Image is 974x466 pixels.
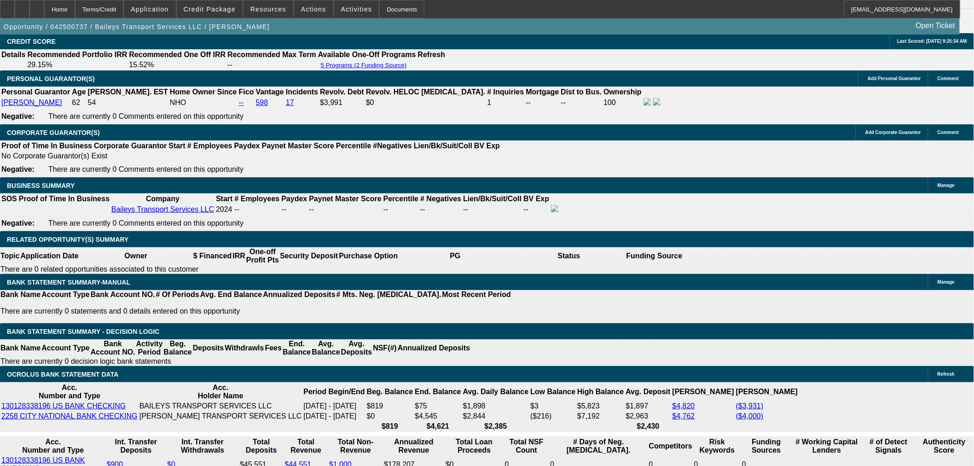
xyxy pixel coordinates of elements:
span: Credit Package [184,6,236,13]
span: Actions [301,6,326,13]
span: Activities [341,6,372,13]
b: Lien/Bk/Suit/Coll [414,142,472,150]
td: [DATE] - [DATE] [303,412,365,421]
b: Paynet Master Score [309,195,381,203]
th: Proof of Time In Business [18,194,110,204]
span: Comment [938,76,959,81]
td: $1,897 [626,402,671,411]
div: -- [383,205,418,214]
b: Fico [239,88,254,96]
b: Revolv. HELOC [MEDICAL_DATA]. [366,88,486,96]
td: -- [227,60,317,70]
th: Funding Sources [742,437,791,455]
span: Last Scored: [DATE] 9:25:34 AM [897,39,967,44]
th: $ Financed [193,247,232,265]
th: Recommended Max Term [227,50,317,59]
th: Total Loan Proceeds [445,437,504,455]
b: # Employees [187,142,232,150]
th: $2,385 [463,422,529,431]
th: Funding Source [626,247,683,265]
a: Baileys Transport Services LLC [111,205,214,213]
td: -- [523,204,550,215]
th: Activity Period [136,339,163,357]
th: Annualized Deposits [262,290,336,299]
th: Avg. Deposits [341,339,373,357]
th: Deposits [192,339,225,357]
th: PG [398,247,512,265]
b: # Negatives [420,195,461,203]
span: CREDIT SCORE [7,38,56,45]
td: 1 [487,98,524,108]
b: Negative: [1,219,35,227]
th: Recommended One Off IRR [128,50,226,59]
th: Recommended Portfolio IRR [27,50,128,59]
th: Avg. Deposit [626,383,671,401]
th: Annualized Revenue [383,437,444,455]
a: 598 [256,99,268,106]
button: Resources [243,0,293,18]
td: $1,898 [463,402,529,411]
span: Opportunity / 042500737 / Baileys Transport Services LLC / [PERSON_NAME] [4,23,270,30]
th: Security Deposit [279,247,338,265]
a: $4,820 [673,402,695,410]
b: Vantage [256,88,284,96]
td: -- [281,204,307,215]
b: # Inquiries [487,88,524,96]
th: Account Type [41,290,90,299]
th: Int. Transfer Deposits [106,437,166,455]
td: ($216) [530,412,576,421]
th: NSF(#) [372,339,397,357]
th: $2,430 [626,422,671,431]
th: # of Detect Signals [863,437,915,455]
th: # Working Capital Lenders [792,437,862,455]
th: # Of Periods [156,290,200,299]
th: High Balance [577,383,624,401]
img: facebook-icon.png [644,98,651,105]
th: Authenticity Score [916,437,973,455]
td: 15.52% [128,60,226,70]
b: Negative: [1,165,35,173]
td: 29.15% [27,60,128,70]
b: Home Owner Since [170,88,237,96]
a: Open Ticket [912,18,959,34]
img: linkedin-icon.png [653,98,661,105]
b: Personal Guarantor [1,88,70,96]
td: $3,991 [319,98,365,108]
span: There are currently 0 Comments entered on this opportunity [48,165,243,173]
b: Age [72,88,86,96]
th: Avg. Daily Balance [463,383,529,401]
th: Withdrawls [224,339,264,357]
b: Incidents [286,88,318,96]
th: Owner [79,247,193,265]
button: Credit Package [177,0,243,18]
b: Percentile [383,195,418,203]
b: Ownership [603,88,642,96]
span: BANK STATEMENT SUMMARY-MANUAL [7,279,130,286]
a: ($4,000) [736,412,764,420]
b: # Employees [235,195,280,203]
th: Status [512,247,626,265]
b: Revolv. Debt [320,88,364,96]
a: 17 [286,99,294,106]
th: Refresh [417,50,446,59]
span: BUSINESS SUMMARY [7,182,75,189]
span: Manage [938,183,955,188]
th: Details [1,50,26,59]
b: Paydex [281,195,307,203]
td: 62 [71,98,86,108]
td: BAILEYS TRANSPORT SERVICES LLC [139,402,302,411]
td: $7,192 [577,412,624,421]
span: RELATED OPPORTUNITY(S) SUMMARY [7,236,128,243]
p: There are currently 0 statements and 0 details entered on this opportunity [0,307,511,315]
span: Add Corporate Guarantor [865,130,921,135]
td: -- [463,204,522,215]
th: Total Revenue [284,437,328,455]
th: [PERSON_NAME] [736,383,798,401]
b: Start [216,195,232,203]
th: Int. Transfer Withdrawals [167,437,238,455]
span: There are currently 0 Comments entered on this opportunity [48,219,243,227]
th: End. Balance [282,339,311,357]
td: $819 [366,402,413,411]
th: Acc. Holder Name [139,383,302,401]
span: CORPORATE GUARANTOR(S) [7,129,100,136]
